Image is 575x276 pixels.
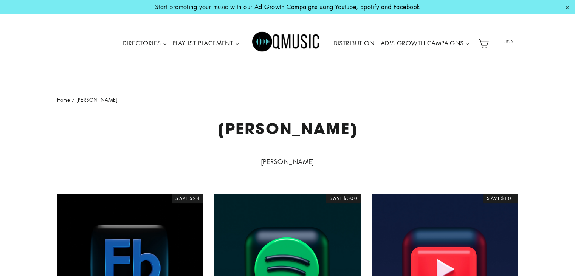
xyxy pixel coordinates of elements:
h1: [PERSON_NAME] [57,119,518,138]
div: [PERSON_NAME] [118,157,458,167]
span: $24 [189,195,200,202]
nav: breadcrumbs [57,96,518,104]
a: Home [57,96,70,103]
a: DISTRIBUTION [330,35,377,52]
div: Save [483,194,518,203]
span: $500 [343,195,358,202]
a: DIRECTORIES [119,35,170,52]
div: Save [326,194,361,203]
div: Save [172,194,203,203]
span: USD [494,36,522,48]
div: Primary [97,22,475,66]
span: [PERSON_NAME] [76,96,118,103]
span: $101 [501,195,515,202]
a: PLAYLIST PLACEMENT [170,35,242,52]
span: / [72,96,74,103]
a: AD'S GROWTH CAMPAIGNS [378,35,473,52]
img: Q Music Promotions [252,26,320,60]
